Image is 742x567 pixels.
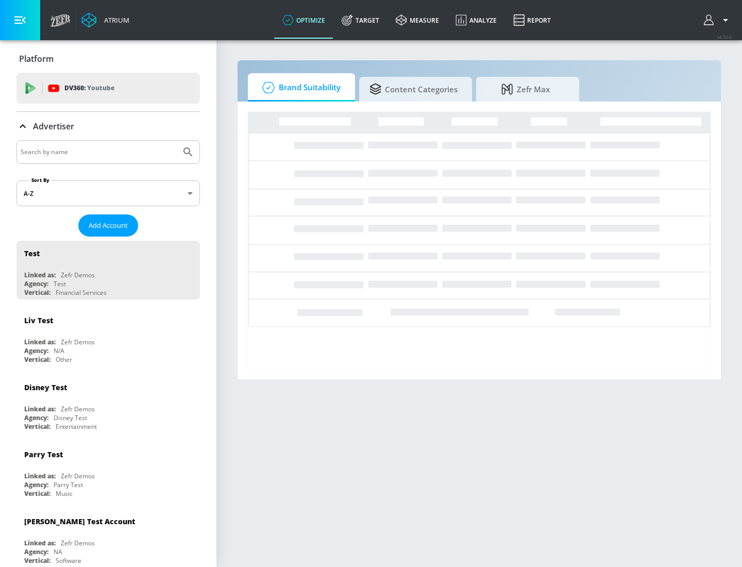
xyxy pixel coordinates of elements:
[24,556,50,565] div: Vertical:
[61,338,95,346] div: Zefr Demos
[24,248,40,258] div: Test
[369,77,458,102] span: Content Categories
[61,539,95,547] div: Zefr Demos
[87,82,114,93] p: Youtube
[54,413,87,422] div: Disney Test
[16,375,200,433] div: Disney TestLinked as:Zefr DemosAgency:Disney TestVertical:Entertainment
[24,279,48,288] div: Agency:
[56,422,97,431] div: Entertainment
[16,241,200,299] div: TestLinked as:Zefr DemosAgency:TestVertical:Financial Services
[24,489,50,498] div: Vertical:
[29,177,52,184] label: Sort By
[24,382,67,392] div: Disney Test
[24,405,56,413] div: Linked as:
[24,338,56,346] div: Linked as:
[61,271,95,279] div: Zefr Demos
[78,214,138,237] button: Add Account
[21,145,177,159] input: Search by name
[16,180,200,206] div: A-Z
[24,449,63,459] div: Parry Test
[19,53,54,64] p: Platform
[16,308,200,366] div: Liv TestLinked as:Zefr DemosAgency:N/AVertical:Other
[16,112,200,141] div: Advertiser
[89,220,128,231] span: Add Account
[16,73,200,104] div: DV360: Youtube
[56,489,73,498] div: Music
[333,2,387,39] a: Target
[24,271,56,279] div: Linked as:
[56,288,107,297] div: Financial Services
[61,405,95,413] div: Zefr Demos
[274,2,333,39] a: optimize
[100,15,129,25] div: Atrium
[24,539,56,547] div: Linked as:
[16,442,200,501] div: Parry TestLinked as:Zefr DemosAgency:Parry TestVertical:Music
[24,547,48,556] div: Agency:
[54,346,64,355] div: N/A
[54,547,62,556] div: NA
[24,315,53,325] div: Liv Test
[24,355,50,364] div: Vertical:
[24,413,48,422] div: Agency:
[258,75,341,100] span: Brand Suitability
[486,77,565,102] span: Zefr Max
[387,2,447,39] a: measure
[24,346,48,355] div: Agency:
[81,12,129,28] a: Atrium
[16,44,200,73] div: Platform
[24,480,48,489] div: Agency:
[24,422,50,431] div: Vertical:
[64,82,114,94] p: DV360:
[61,472,95,480] div: Zefr Demos
[54,480,83,489] div: Parry Test
[447,2,505,39] a: Analyze
[33,121,74,132] p: Advertiser
[24,472,56,480] div: Linked as:
[24,516,135,526] div: [PERSON_NAME] Test Account
[505,2,559,39] a: Report
[56,556,81,565] div: Software
[54,279,66,288] div: Test
[717,34,732,40] span: v 4.32.0
[24,288,50,297] div: Vertical:
[56,355,72,364] div: Other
